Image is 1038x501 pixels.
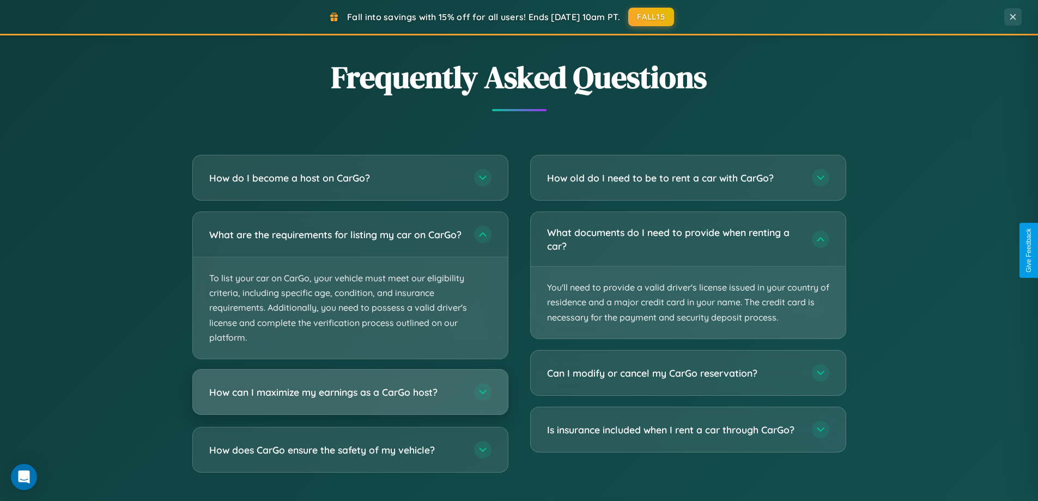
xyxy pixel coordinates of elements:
h2: Frequently Asked Questions [192,56,846,98]
h3: What are the requirements for listing my car on CarGo? [209,228,463,242]
h3: Can I modify or cancel my CarGo reservation? [547,366,801,380]
h3: What documents do I need to provide when renting a car? [547,226,801,252]
h3: How does CarGo ensure the safety of my vehicle? [209,443,463,457]
div: Open Intercom Messenger [11,464,37,490]
h3: How can I maximize my earnings as a CarGo host? [209,385,463,399]
p: To list your car on CarGo, your vehicle must meet our eligibility criteria, including specific ag... [193,257,508,359]
p: You'll need to provide a valid driver's license issued in your country of residence and a major c... [531,267,846,339]
h3: Is insurance included when I rent a car through CarGo? [547,423,801,437]
div: Give Feedback [1025,228,1033,273]
h3: How do I become a host on CarGo? [209,171,463,185]
button: FALL15 [628,8,674,26]
span: Fall into savings with 15% off for all users! Ends [DATE] 10am PT. [347,11,620,22]
h3: How old do I need to be to rent a car with CarGo? [547,171,801,185]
